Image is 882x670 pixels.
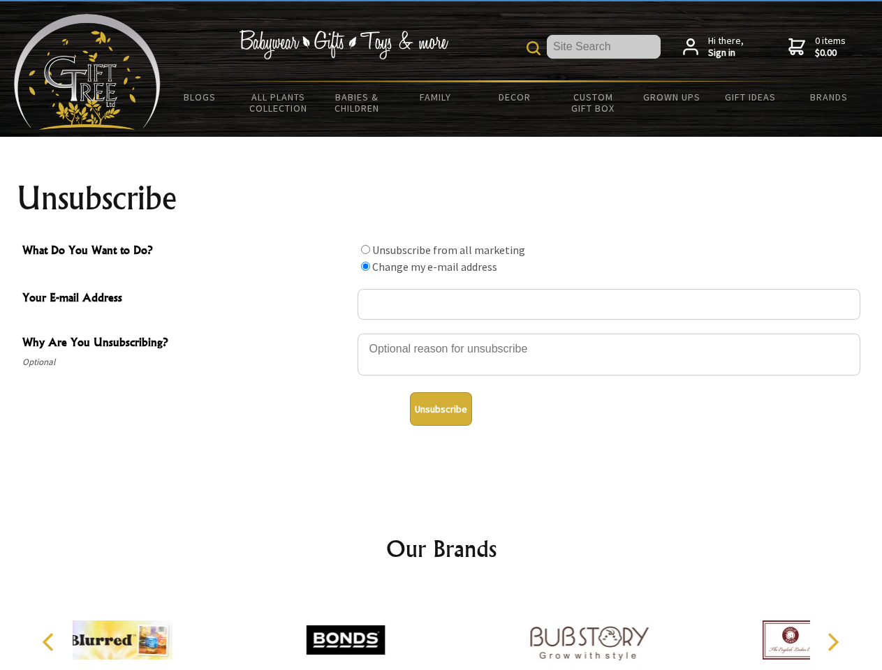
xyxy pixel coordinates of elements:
a: All Plants Collection [240,82,318,123]
a: Brands [790,82,869,112]
textarea: Why Are You Unsubscribing? [358,334,860,375]
strong: $0.00 [815,47,846,59]
span: Optional [22,354,351,371]
span: What Do You Want to Do? [22,241,351,262]
h1: Unsubscribe [17,181,866,215]
button: Previous [35,627,66,657]
img: product search [527,41,541,55]
h2: Our Brands [28,532,855,565]
input: What Do You Want to Do? [361,262,370,271]
a: Grown Ups [632,82,711,112]
a: Babies & Children [318,82,397,123]
a: Decor [475,82,554,112]
a: Hi there,Sign in [683,35,744,59]
label: Unsubscribe from all marketing [372,243,525,257]
a: Family [397,82,476,112]
a: Custom Gift Box [554,82,633,123]
span: Your E-mail Address [22,289,351,309]
input: Site Search [547,35,661,59]
a: 0 items$0.00 [788,35,846,59]
span: 0 items [815,34,846,59]
strong: Sign in [708,47,744,59]
span: Hi there, [708,35,744,59]
label: Change my e-mail address [372,260,497,274]
span: Why Are You Unsubscribing? [22,334,351,354]
input: What Do You Want to Do? [361,245,370,254]
button: Next [817,627,848,657]
img: Babywear - Gifts - Toys & more [239,30,448,59]
button: Unsubscribe [410,392,472,426]
input: Your E-mail Address [358,289,860,320]
a: Gift Ideas [711,82,790,112]
a: BLOGS [161,82,240,112]
img: Babyware - Gifts - Toys and more... [14,14,161,130]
